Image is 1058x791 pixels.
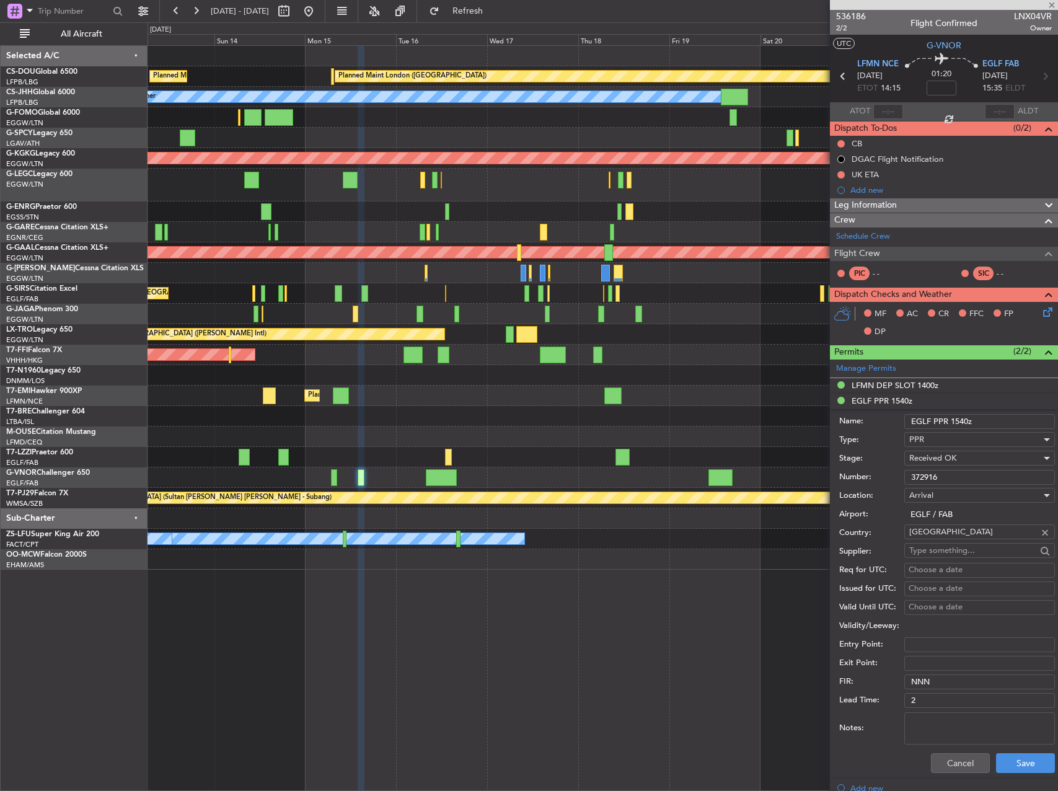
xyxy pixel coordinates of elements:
div: Mon 15 [305,34,396,45]
span: G-SPCY [6,130,33,137]
span: G-LEGC [6,170,33,178]
input: NNN [904,674,1055,689]
label: Req for UTC: [839,564,904,577]
div: Choose a date [909,583,1051,595]
div: Unplanned Maint [GEOGRAPHIC_DATA] ([PERSON_NAME] Intl) [66,325,267,343]
a: LFMD/CEQ [6,438,42,447]
span: 536186 [836,10,866,23]
div: Thu 18 [578,34,669,45]
div: Choose a date [909,564,1051,577]
span: ATOT [850,105,870,118]
div: PIC [849,267,870,280]
label: Supplier: [839,546,904,558]
a: Schedule Crew [836,231,890,243]
span: G-KGKG [6,150,35,157]
span: Permits [834,345,863,360]
span: PPR [909,434,924,445]
a: FACT/CPT [6,540,38,549]
div: Planned Maint London ([GEOGRAPHIC_DATA]) [338,67,487,86]
a: T7-LZZIPraetor 600 [6,449,73,456]
span: G-ENRG [6,203,35,211]
a: G-KGKGLegacy 600 [6,150,75,157]
span: AC [907,308,918,320]
a: EGGW/LTN [6,335,43,345]
a: T7-FFIFalcon 7X [6,347,62,354]
div: Choose a date [909,601,1051,614]
span: Dispatch Checks and Weather [834,288,952,302]
span: ELDT [1005,82,1025,95]
div: - - [997,268,1025,279]
a: EGGW/LTN [6,254,43,263]
a: LGAV/ATH [6,139,40,148]
span: CR [938,308,949,320]
div: Planned Maint [GEOGRAPHIC_DATA] [308,386,426,405]
a: T7-PJ29Falcon 7X [6,490,68,497]
span: G-FOMO [6,109,38,117]
label: Notes: [839,722,904,735]
span: FFC [969,308,984,320]
label: Country: [839,527,904,539]
a: CS-DOUGlobal 6500 [6,68,77,76]
a: G-ENRGPraetor 600 [6,203,77,211]
button: Refresh [423,1,498,21]
a: M-OUSECitation Mustang [6,428,96,436]
span: G-[PERSON_NAME] [6,265,75,272]
span: T7-BRE [6,408,32,415]
div: Tue 16 [396,34,487,45]
a: G-[PERSON_NAME]Cessna Citation XLS [6,265,144,272]
a: DNMM/LOS [6,376,45,386]
a: EGLF/FAB [6,294,38,304]
span: Leg Information [834,198,897,213]
label: Exit Point: [839,657,904,669]
span: ALDT [1018,105,1038,118]
a: G-SIRSCitation Excel [6,285,77,293]
label: Validity/Leeway: [839,620,904,632]
span: T7-EMI [6,387,30,395]
span: ZS-LFU [6,531,31,538]
span: G-GARE [6,224,35,231]
span: Owner [1014,23,1052,33]
div: SIC [973,267,994,280]
a: LFMN/NCE [6,397,43,406]
a: EHAM/AMS [6,560,44,570]
span: CS-DOU [6,68,35,76]
span: M-OUSE [6,428,36,436]
div: Sat 13 [123,34,214,45]
span: EGLF FAB [982,58,1019,71]
label: Type: [839,434,904,446]
span: LX-TRO [6,326,33,334]
div: CB [852,138,862,149]
a: VHHH/HKG [6,356,43,365]
span: G-VNOR [6,469,37,477]
a: EGGW/LTN [6,159,43,169]
span: Received OK [909,453,956,464]
div: [DATE] [150,25,171,35]
a: LTBA/ISL [6,417,34,426]
label: FIR: [839,676,904,688]
span: T7-LZZI [6,449,32,456]
span: 14:15 [881,82,901,95]
a: T7-EMIHawker 900XP [6,387,82,395]
span: CS-JHH [6,89,33,96]
span: [DATE] [857,70,883,82]
span: All Aircraft [32,30,131,38]
label: Name: [839,415,904,428]
a: G-GARECessna Citation XLS+ [6,224,108,231]
input: Type something... [909,541,1036,560]
a: OO-MCWFalcon 2000S [6,551,87,559]
a: LFPB/LBG [6,98,38,107]
div: Sun 14 [214,34,306,45]
div: Planned Maint [GEOGRAPHIC_DATA] ([GEOGRAPHIC_DATA]) [153,67,348,86]
a: G-LEGCLegacy 600 [6,170,73,178]
a: EGNR/CEG [6,233,43,242]
input: Type something... [909,523,1036,541]
button: Save [996,753,1055,773]
input: Trip Number [38,2,109,20]
a: WMSA/SZB [6,499,43,508]
span: (2/2) [1013,345,1031,358]
button: All Aircraft [14,24,134,44]
span: Flight Crew [834,247,880,261]
span: G-JAGA [6,306,35,313]
label: Issued for UTC: [839,583,904,595]
span: ETOT [857,82,878,95]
